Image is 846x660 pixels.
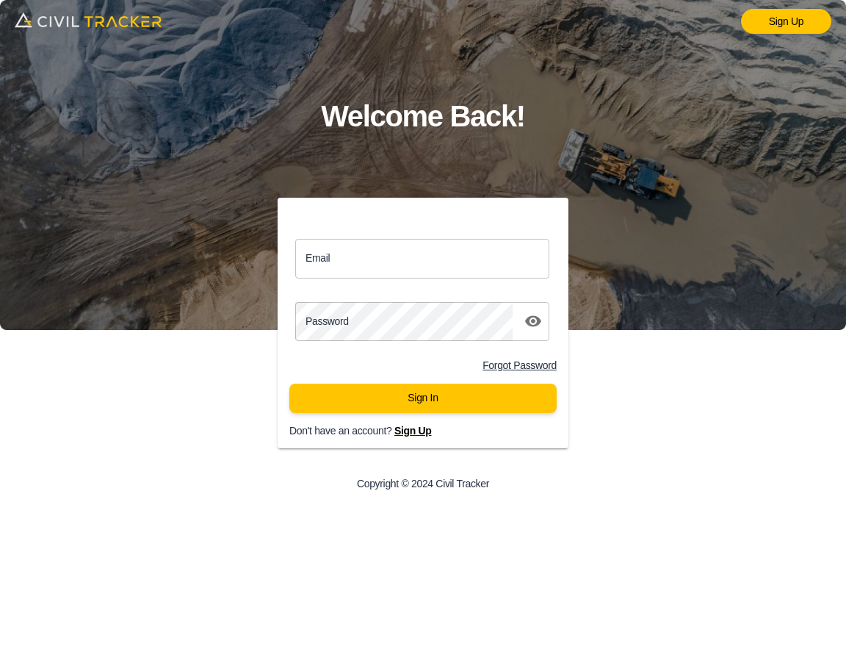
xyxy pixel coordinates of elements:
a: Forgot Password [482,359,557,371]
input: email [295,239,549,278]
a: Sign Up [394,425,432,437]
button: toggle password visibility [518,306,548,336]
img: logo [15,7,162,32]
p: Don't have an account? [289,425,580,437]
h1: Welcome Back! [321,93,525,140]
button: Sign In [289,384,557,413]
a: Sign Up [741,9,831,34]
p: Copyright © 2024 Civil Tracker [357,478,489,489]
